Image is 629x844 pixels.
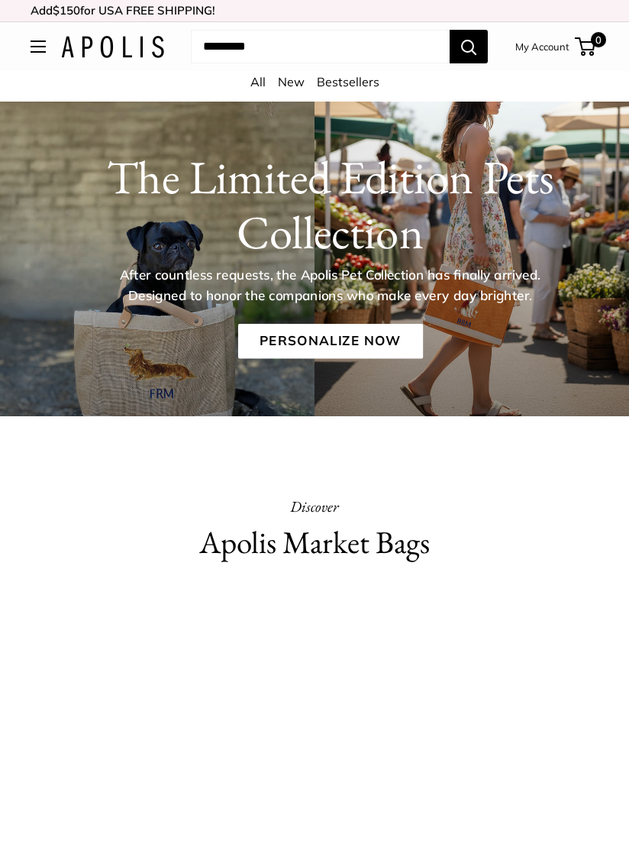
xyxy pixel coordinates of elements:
p: Discover [31,493,598,520]
h2: Apolis Market Bags [31,520,598,565]
a: Personalize Now [237,324,422,359]
input: Search... [191,30,450,63]
button: Open menu [31,40,46,53]
h1: The Limited Edition Pets Collection [60,150,600,260]
span: 0 [591,32,606,47]
img: Apolis [61,36,164,58]
span: $150 [53,3,80,18]
a: My Account [515,37,569,56]
a: 0 [576,37,595,56]
button: Search [450,30,488,63]
p: After countless requests, the Apolis Pet Collection has finally arrived. Designed to honor the co... [95,265,566,306]
a: Bestsellers [317,74,379,89]
a: New [278,74,305,89]
a: All [250,74,266,89]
